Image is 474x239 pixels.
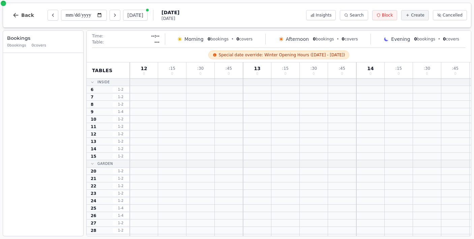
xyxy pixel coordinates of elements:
span: 0 [369,72,372,76]
span: --- [154,39,159,45]
span: 0 [454,72,456,76]
span: 0 covers [32,43,46,49]
span: 0 [342,37,345,41]
span: 13 [91,139,96,144]
span: : 15 [282,66,289,70]
span: 0 bookings [7,43,26,49]
span: 24 [91,198,96,204]
button: Search [340,10,368,20]
span: 11 [91,124,96,129]
span: 12 [141,66,147,71]
span: 6 [91,87,93,92]
span: 23 [91,191,96,196]
span: Special date override: Winter Opening Hours ([DATE] - [DATE]) [219,52,345,58]
span: Create [411,12,424,18]
span: 7 [91,94,93,100]
span: : 45 [226,66,232,70]
span: Evening [391,36,410,42]
span: 1 - 2 [113,191,129,196]
span: 0 [199,72,201,76]
span: 1 - 4 [113,213,129,218]
span: 1 - 2 [113,117,129,122]
span: 14 [367,66,374,71]
span: • [337,36,339,42]
button: Create [401,10,429,20]
span: Insights [316,12,332,18]
span: 26 [91,213,96,218]
span: 0 [143,72,145,76]
span: 1 - 2 [113,154,129,159]
span: Back [21,13,34,18]
span: 1 - 2 [113,176,129,181]
span: 1 - 2 [113,169,129,174]
span: bookings [313,36,334,42]
span: 1 - 2 [113,183,129,188]
span: 1 - 2 [113,87,129,92]
span: 20 [91,169,96,174]
span: covers [342,36,358,42]
span: Block [382,12,393,18]
span: bookings [414,36,435,42]
button: Cancelled [433,10,467,20]
span: [DATE] [161,16,179,21]
span: 1 - 2 [113,124,129,129]
span: 25 [91,206,96,211]
span: Cancelled [443,12,463,18]
span: : 15 [395,66,402,70]
span: 27 [91,220,96,226]
span: 0 [228,72,230,76]
button: Previous day [48,10,58,21]
span: 1 - 2 [113,131,129,137]
span: : 45 [339,66,345,70]
span: : 45 [452,66,458,70]
button: Back [7,7,39,23]
span: 1 - 2 [113,146,129,151]
span: 1 - 2 [113,228,129,233]
span: 1 - 2 [113,94,129,99]
span: 14 [91,146,96,152]
span: Time: [92,33,103,39]
span: Tables [92,67,113,74]
span: 0 [284,72,286,76]
span: 1 - 2 [113,102,129,107]
span: 0 [443,37,446,41]
span: 21 [91,176,96,181]
span: : 30 [197,66,204,70]
span: Morning [184,36,204,42]
span: 1 - 2 [113,198,129,203]
span: 0 [397,72,399,76]
h3: Bookings [7,35,79,41]
span: 28 [91,228,96,233]
span: 8 [91,102,93,107]
span: 0 [414,37,417,41]
span: 0 [171,72,173,76]
span: 0 [208,37,210,41]
span: 0 [256,72,258,76]
span: 15 [91,154,96,159]
span: 10 [91,117,96,122]
button: Block [372,10,397,20]
span: 12 [91,131,96,137]
span: 1 - 2 [113,139,129,144]
span: 1 - 4 [113,206,129,211]
span: 1 - 4 [113,109,129,114]
span: 13 [254,66,260,71]
span: 0 [426,72,428,76]
span: • [438,36,440,42]
span: 0 [236,37,239,41]
span: [DATE] [161,9,179,16]
span: : 15 [169,66,175,70]
span: 0 [313,72,315,76]
span: 9 [91,109,93,115]
span: : 30 [424,66,430,70]
span: 0 [341,72,343,76]
span: Table: [92,39,104,45]
span: covers [236,36,253,42]
span: bookings [208,36,229,42]
span: • [231,36,234,42]
span: Search [350,12,363,18]
span: 22 [91,183,96,189]
span: Inside [97,80,110,85]
span: 1 - 2 [113,220,129,226]
button: Next day [110,10,120,21]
